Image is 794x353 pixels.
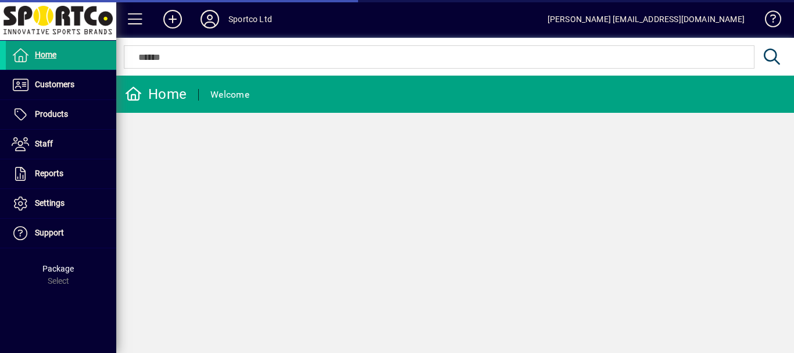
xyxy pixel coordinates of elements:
[35,50,56,59] span: Home
[6,100,116,129] a: Products
[6,159,116,188] a: Reports
[125,85,187,104] div: Home
[35,198,65,208] span: Settings
[6,219,116,248] a: Support
[228,10,272,28] div: Sportco Ltd
[6,189,116,218] a: Settings
[154,9,191,30] button: Add
[35,80,74,89] span: Customers
[756,2,779,40] a: Knowledge Base
[35,139,53,148] span: Staff
[42,264,74,273] span: Package
[548,10,745,28] div: [PERSON_NAME] [EMAIL_ADDRESS][DOMAIN_NAME]
[35,169,63,178] span: Reports
[210,85,249,104] div: Welcome
[6,130,116,159] a: Staff
[6,70,116,99] a: Customers
[191,9,228,30] button: Profile
[35,228,64,237] span: Support
[35,109,68,119] span: Products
